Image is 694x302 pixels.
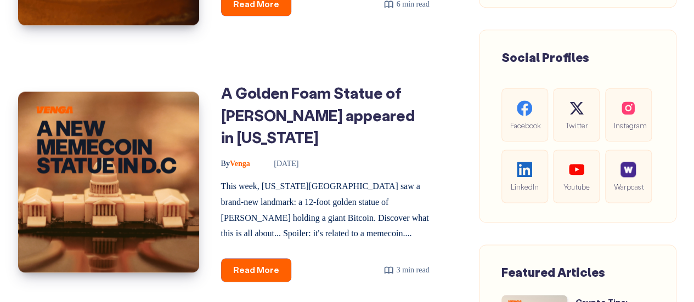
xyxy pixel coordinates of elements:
span: Venga [221,159,250,168]
span: Featured Articles [501,264,605,280]
span: Twitter [562,119,591,132]
a: Warpcast [605,150,652,203]
a: A Golden Foam Statue of [PERSON_NAME] appeared in [US_STATE] [221,83,415,147]
img: social-youtube.99db9aba05279f803f3e7a4a838dfb6c.svg [569,162,584,177]
span: By [221,159,230,168]
img: Image of: A Golden Foam Statue of Donald Trump appeared in Washington [18,92,199,272]
span: Instagram [614,119,643,132]
div: 3 min read [383,263,430,277]
img: social-linkedin.be646fe421ccab3a2ad91cb58bdc9694.svg [517,162,532,177]
a: ByVenga [221,159,252,168]
span: Facebook [510,119,539,132]
a: Read More [221,258,291,282]
p: This week, [US_STATE][GEOGRAPHIC_DATA] saw a brand-new landmark: a 12-foot golden statue of [PERS... [221,179,430,242]
a: Twitter [553,88,600,141]
span: LinkedIn [510,180,539,193]
span: Youtube [562,180,591,193]
span: Warpcast [614,180,643,193]
span: Social Profiles [501,49,589,65]
a: LinkedIn [501,150,548,203]
img: social-warpcast.e8a23a7ed3178af0345123c41633f860.png [620,162,636,177]
a: Youtube [553,150,600,203]
time: [DATE] [258,159,298,168]
a: Instagram [605,88,652,141]
a: Facebook [501,88,548,141]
